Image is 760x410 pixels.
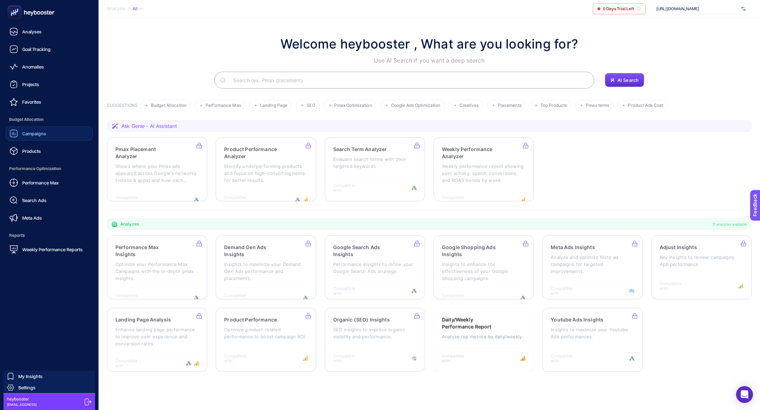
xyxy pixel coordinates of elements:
a: Projects [6,77,93,91]
p: Analyze top metrics by daily/weekly. [442,333,525,340]
span: Ask Genie - AI Assistant [121,123,177,130]
h3: Daily/Weekly Performance Report [442,316,504,330]
span: Analyses [22,29,42,34]
span: Reports [6,228,93,242]
span: Pmax Optimization [334,103,372,108]
a: Weekly Performance Reports [6,242,93,256]
span: Performance Max [22,180,59,186]
span: Performance Max [205,103,241,108]
a: Performance Max [6,176,93,190]
span: SEO [306,103,315,108]
h3: SUGGESTIONS [107,103,138,111]
a: Search Term AnalyzerEvaluate search terms with their targeted keywordsCompatible with: [325,137,425,201]
a: Weekly Performance AnalyzerWeekly performance report showing user activity, spend, conversions, a... [433,137,534,201]
span: 0 Days Trial Left [603,6,634,12]
span: [EMAIL_ADDRESS] [7,402,37,407]
a: Pmax Placement AnalyzerShows where your Pmax ads appeared across Google's networks (videos & apps... [107,137,207,201]
span: Placements [498,103,521,108]
a: Settings [4,382,95,393]
span: [URL][DOMAIN_NAME] [656,6,739,12]
a: Google Search Ads InsightsPerformance insights to refine your Google Search Ads strategy.Compatib... [325,235,425,299]
span: Search Ads [22,197,46,203]
a: My Insights [4,371,95,382]
a: Landing Page AnalysisEnhance landing page performance to improve user experience and conversion r... [107,308,207,372]
a: Meta Ads [6,211,93,225]
a: Youtube Ads InsightsInsights to maximize your Youtube Ads performances.Compatible with: [542,308,642,372]
span: Feedback [4,2,27,8]
div: All [133,6,142,12]
a: Performance Max InsightsOptimize your Performance Max Campaigns with the in-depth pmax insights.C... [107,235,207,299]
span: AI Search [617,77,639,83]
span: Projects [22,82,39,87]
span: Goal Tracking [22,46,51,52]
span: Compatible with: [442,353,474,363]
a: Daily/Weekly Performance ReportAnalyze top metrics by daily/weekly.Compatible with: [433,308,534,372]
span: Budget Allocation [6,112,93,126]
div: Open Intercom Messenger [736,386,753,403]
a: Campaigns [6,126,93,141]
button: AI Search [605,73,644,87]
span: Performance Optimization [6,162,93,176]
span: Favorites [22,99,41,105]
span: My Insights [18,373,43,379]
img: svg%3e [741,5,746,12]
span: Analysis [107,6,125,12]
input: Search [228,70,589,90]
a: Products [6,144,93,158]
a: Search Ads [6,193,93,207]
a: Analyses [6,25,93,39]
a: Demand Gen Ads InsightsInsights to maximize your Demand Gen Ads performance and placements.Compat... [216,235,316,299]
span: Google Ads Optimization [391,103,441,108]
span: Anomalies [22,64,44,70]
a: Product Performance AnalyzerIdentify underperforming products and focus on high-converting items ... [216,137,316,201]
span: / [128,6,130,11]
span: Campaigns [22,131,46,136]
span: heybooster [7,396,37,402]
span: Meta Ads [22,215,42,221]
span: Analyzes [120,221,139,227]
span: Product Ads Cost [628,103,663,108]
a: Goal Tracking [6,42,93,56]
a: Google Shopping Ads InsightsInsights to enhance the effectiveness of your Google Shopping campaig... [433,235,534,299]
span: Creatives [460,103,479,108]
a: Anomalies [6,60,93,74]
span: Landing Page [260,103,287,108]
span: Products [22,148,41,154]
p: Use AI Search if you want a deep search [280,56,578,65]
a: Meta Ads InsightsAnalyze and optimize Meta ad campaigns for targeted improvements.Compatible with: [542,235,642,299]
span: Settings [18,385,36,390]
span: Top Products [540,103,567,108]
a: Favorites [6,95,93,109]
span: Pmax terms [586,103,609,108]
span: 11 analyzes available [712,221,747,227]
a: Organic (SEO) InsightsSEO insights to improve organic visibility and performance.Compatible with: [325,308,425,372]
span: Budget Allocation [151,103,186,108]
a: Product PerformanceOptimize product-related performance to boost campaign ROI.Compatible with: [216,308,316,372]
h1: Welcome heybooster , What are you looking for? [280,34,578,53]
span: Weekly Performance Reports [22,247,83,252]
a: Adjust InsightsKey insights to review campaigns App performanceCompatible with: [651,235,752,299]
